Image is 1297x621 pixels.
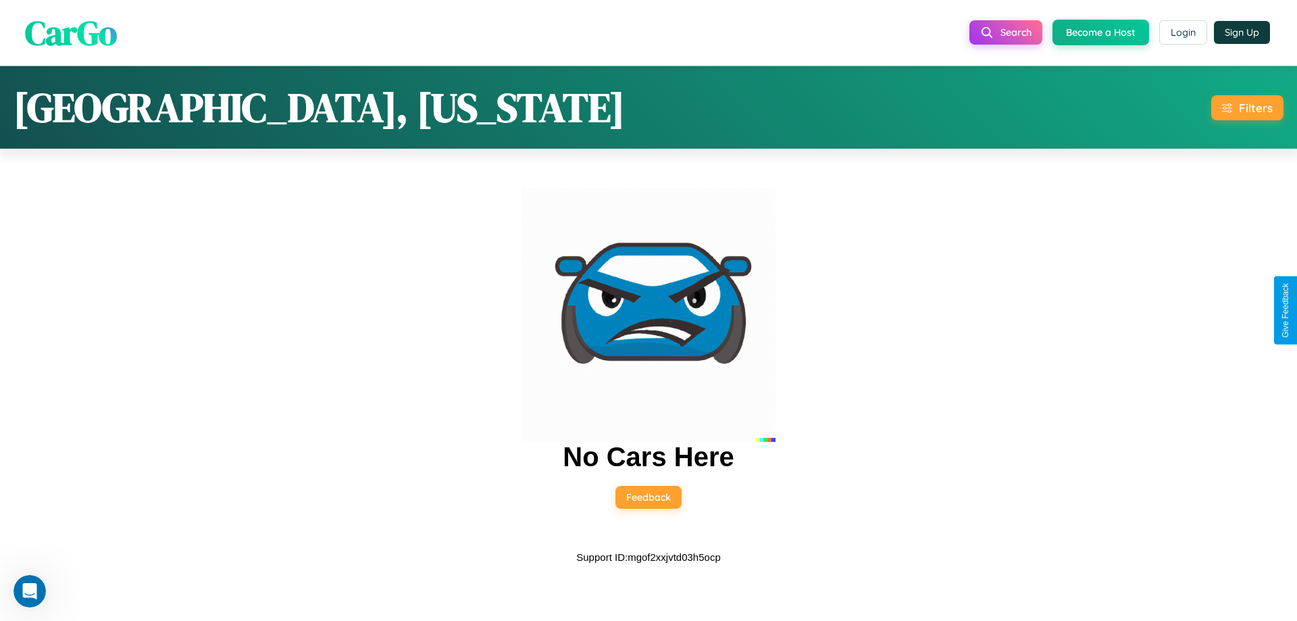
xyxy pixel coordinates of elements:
span: Search [1000,26,1032,39]
h2: No Cars Here [563,442,734,472]
div: Filters [1239,101,1273,115]
button: Become a Host [1052,20,1149,45]
button: Search [969,20,1042,45]
span: CarGo [25,9,117,55]
iframe: Intercom live chat [14,575,46,607]
h1: [GEOGRAPHIC_DATA], [US_STATE] [14,80,625,135]
button: Sign Up [1214,21,1270,44]
img: car [522,188,775,442]
button: Filters [1211,95,1283,120]
button: Login [1159,20,1207,45]
button: Feedback [615,486,682,509]
p: Support ID: mgof2xxjvtd03h5ocp [576,548,720,566]
div: Give Feedback [1281,283,1290,338]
